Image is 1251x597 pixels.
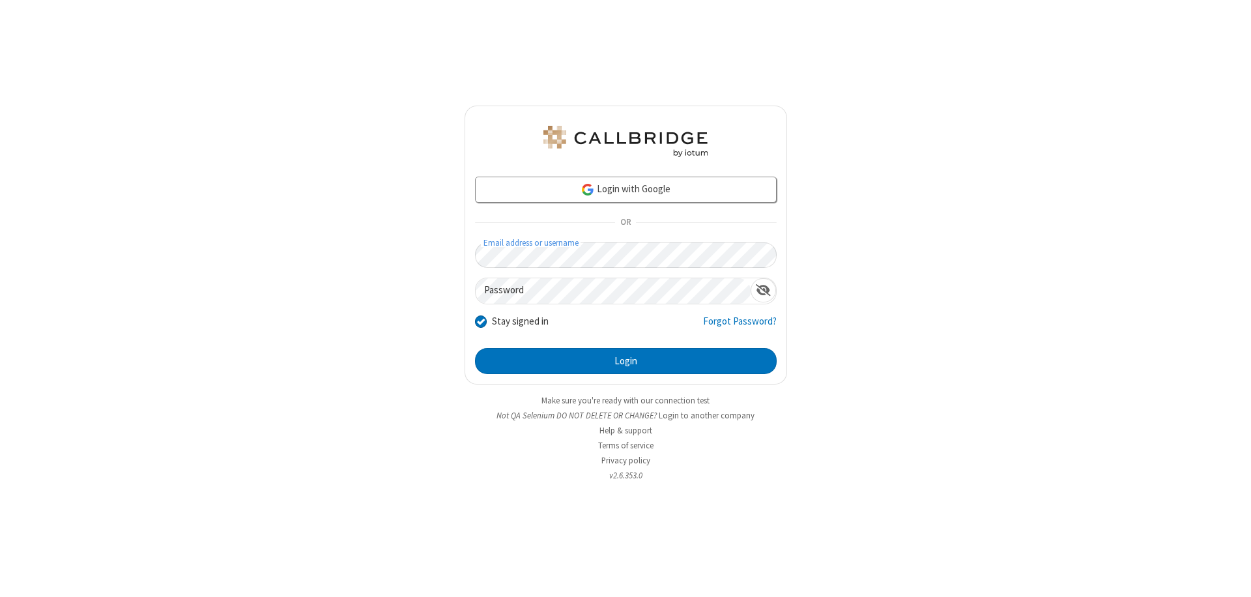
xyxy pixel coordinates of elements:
img: QA Selenium DO NOT DELETE OR CHANGE [541,126,710,157]
a: Help & support [599,425,652,436]
a: Login with Google [475,177,777,203]
a: Make sure you're ready with our connection test [541,395,710,406]
span: OR [615,214,636,232]
label: Stay signed in [492,314,549,329]
a: Terms of service [598,440,654,451]
a: Forgot Password? [703,314,777,339]
input: Email address or username [475,242,777,268]
a: Privacy policy [601,455,650,466]
div: Show password [751,278,776,302]
button: Login to another company [659,409,755,422]
li: Not QA Selenium DO NOT DELETE OR CHANGE? [465,409,787,422]
li: v2.6.353.0 [465,469,787,482]
img: google-icon.png [581,182,595,197]
button: Login [475,348,777,374]
input: Password [476,278,751,304]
